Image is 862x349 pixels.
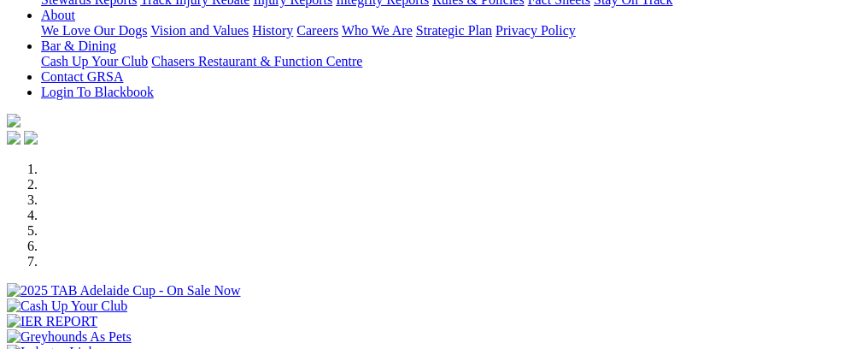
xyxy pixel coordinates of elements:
[151,54,362,68] a: Chasers Restaurant & Function Centre
[7,283,241,299] img: 2025 TAB Adelaide Cup - On Sale Now
[150,23,249,38] a: Vision and Values
[296,23,338,38] a: Careers
[41,23,855,38] div: About
[252,23,293,38] a: History
[41,69,123,84] a: Contact GRSA
[7,131,21,145] img: facebook.svg
[342,23,413,38] a: Who We Are
[41,54,855,69] div: Bar & Dining
[7,329,132,345] img: Greyhounds As Pets
[496,23,576,38] a: Privacy Policy
[41,85,154,99] a: Login To Blackbook
[41,54,148,68] a: Cash Up Your Club
[41,23,147,38] a: We Love Our Dogs
[41,8,75,22] a: About
[416,23,492,38] a: Strategic Plan
[24,131,38,145] img: twitter.svg
[7,114,21,127] img: logo-grsa-white.png
[7,299,127,314] img: Cash Up Your Club
[7,314,97,329] img: IER REPORT
[41,38,116,53] a: Bar & Dining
